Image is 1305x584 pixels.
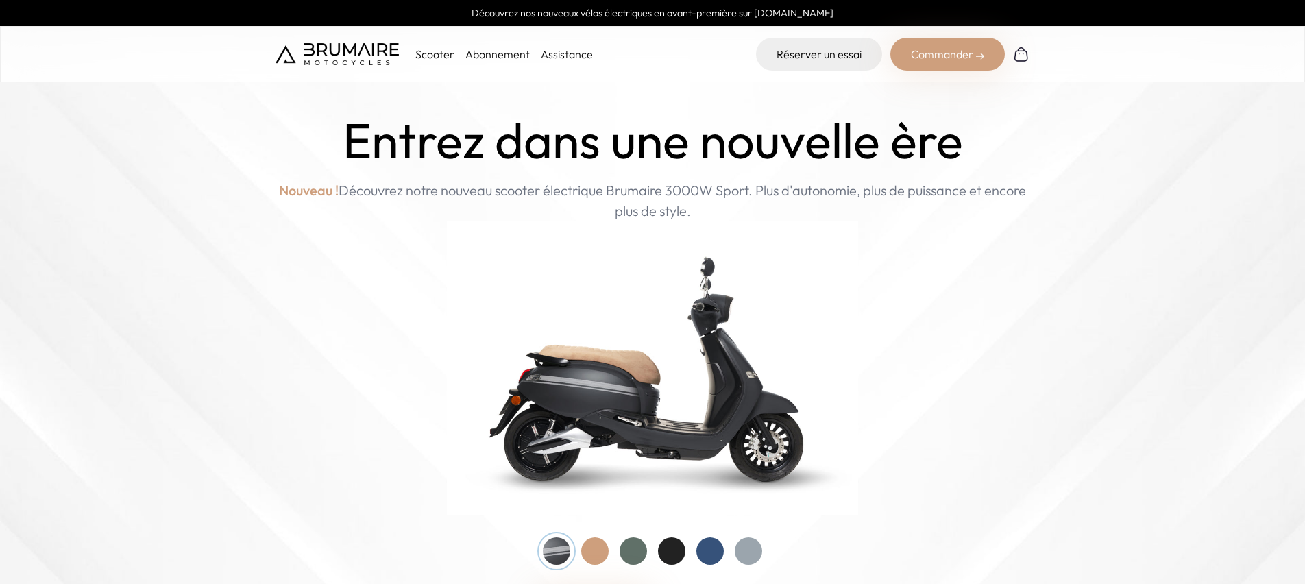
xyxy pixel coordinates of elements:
[276,43,399,65] img: Brumaire Motocycles
[415,46,454,62] p: Scooter
[976,52,984,60] img: right-arrow-2.png
[541,47,593,61] a: Assistance
[890,38,1005,71] div: Commander
[276,180,1029,221] p: Découvrez notre nouveau scooter électrique Brumaire 3000W Sport. Plus d'autonomie, plus de puissa...
[343,112,963,169] h1: Entrez dans une nouvelle ère
[465,47,530,61] a: Abonnement
[756,38,882,71] a: Réserver un essai
[279,180,339,201] span: Nouveau !
[1013,46,1029,62] img: Panier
